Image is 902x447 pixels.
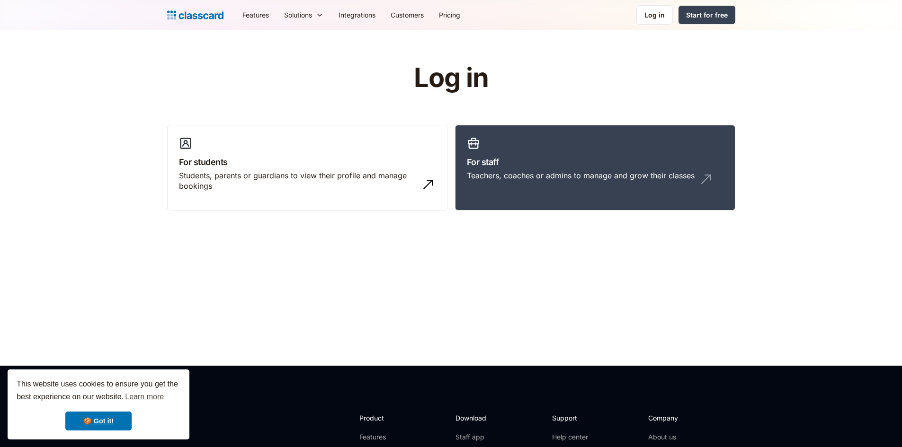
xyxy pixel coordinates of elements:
[167,9,223,22] a: home
[455,125,735,211] a: For staffTeachers, coaches or admins to manage and grow their classes
[686,10,728,20] div: Start for free
[235,4,277,26] a: Features
[17,378,180,404] span: This website uses cookies to ensure you get the best experience on our website.
[552,432,590,442] a: Help center
[179,156,436,168] h3: For students
[644,10,665,20] div: Log in
[65,412,132,430] a: dismiss cookie message
[167,125,447,211] a: For studentsStudents, parents or guardians to view their profile and manage bookings
[124,390,165,404] a: learn more about cookies
[431,4,468,26] a: Pricing
[679,6,735,24] a: Start for free
[648,432,711,442] a: About us
[359,432,410,442] a: Features
[301,63,601,93] h1: Log in
[552,413,590,423] h2: Support
[359,413,410,423] h2: Product
[284,10,312,20] div: Solutions
[467,170,695,181] div: Teachers, coaches or admins to manage and grow their classes
[383,4,431,26] a: Customers
[636,5,673,25] a: Log in
[455,413,494,423] h2: Download
[277,4,331,26] div: Solutions
[467,156,723,168] h3: For staff
[648,413,711,423] h2: Company
[179,170,417,192] div: Students, parents or guardians to view their profile and manage bookings
[331,4,383,26] a: Integrations
[455,432,494,442] a: Staff app
[8,369,189,439] div: cookieconsent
